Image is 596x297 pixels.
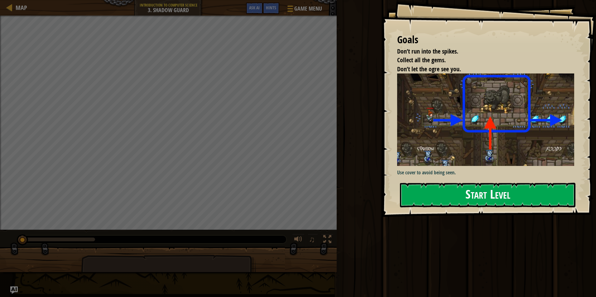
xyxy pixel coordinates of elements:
a: Map [12,3,27,12]
button: ♫ [308,234,318,247]
span: Ask AI [249,5,260,11]
span: Collect all the gems. [397,56,446,64]
button: Toggle fullscreen [321,234,334,247]
span: Don’t let the ogre see you. [397,65,461,73]
button: Adjust volume [292,234,305,247]
img: Shadow guard [397,73,579,166]
button: Game Menu [282,2,326,17]
span: Map [16,3,27,12]
span: ♫ [309,235,315,244]
li: Don’t run into the spikes. [389,47,573,56]
li: Collect all the gems. [389,56,573,65]
div: Goals [397,33,574,47]
span: Game Menu [294,5,322,13]
li: Don’t let the ogre see you. [389,65,573,74]
span: Hints [266,5,276,11]
button: Start Level [400,183,575,207]
span: Don’t run into the spikes. [397,47,458,55]
p: Use cover to avoid being seen. [397,169,579,176]
button: Ask AI [246,2,263,14]
button: Ask AI [10,286,18,294]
